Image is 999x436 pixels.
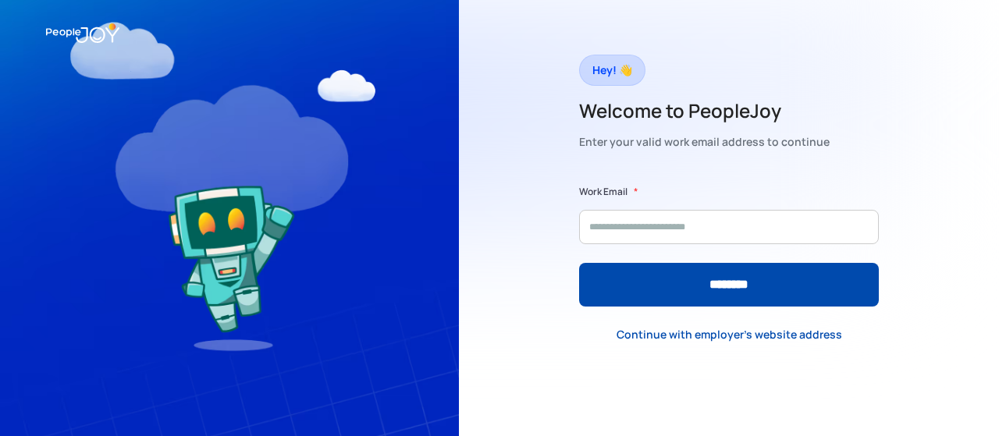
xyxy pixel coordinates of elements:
div: Continue with employer's website address [617,327,842,342]
a: Continue with employer's website address [604,318,855,350]
form: Form [579,184,879,307]
div: Hey! 👋 [592,59,632,81]
div: Enter your valid work email address to continue [579,131,830,153]
h2: Welcome to PeopleJoy [579,98,830,123]
label: Work Email [579,184,627,200]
